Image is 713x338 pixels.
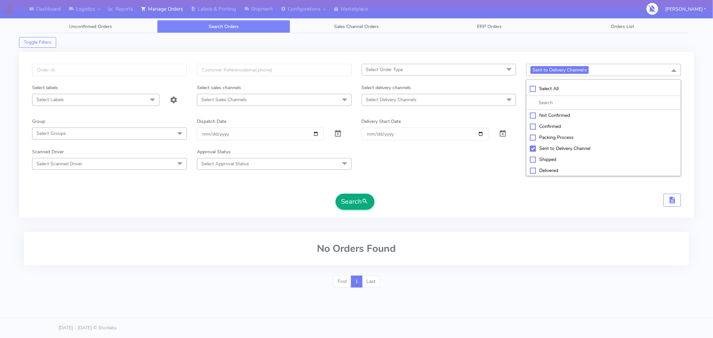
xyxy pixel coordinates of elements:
span: ERP Orders [477,23,502,30]
span: Select Delivery Channels [366,97,417,103]
h2: No Orders Found [32,243,681,254]
div: Shipped [530,156,677,163]
label: Select delivery channels [362,84,411,91]
label: Approval Status [197,148,231,155]
span: Sent to Delivery Channel [530,66,589,74]
label: Select sales channels [197,84,241,91]
span: Sales Channel Orders [334,23,379,30]
input: Order Id [32,64,187,76]
span: Unconfirmed Orders [69,23,112,30]
div: Delivered [530,167,677,174]
div: Sent to Delivery Channel [530,145,677,152]
button: Search [336,194,374,210]
span: Select Scanned Driver [36,161,82,167]
label: Delivery Start Date [362,118,401,125]
label: Scanned Driver [32,148,64,155]
label: Group [32,118,45,125]
a: x [584,66,587,73]
label: Select labels [32,84,58,91]
label: Dispatch Date [197,118,226,125]
div: Packing Process [530,134,677,141]
span: Select Sales Channels [201,97,247,103]
span: Orders List [611,23,634,30]
a: 1 [351,276,362,288]
input: Customer Reference(email,phone) [197,64,352,76]
ul: Tabs [24,20,689,33]
span: Search Orders [209,23,239,30]
button: Toggle Filters [19,37,56,48]
div: Not Confirmed [530,112,677,119]
span: Select Labels [36,97,64,103]
span: Select Groups [36,130,66,137]
span: Select Order Type [366,66,403,73]
div: Confirmed [530,123,677,130]
div: Select All [530,85,677,92]
span: Select Approval Status [201,161,249,167]
button: [PERSON_NAME] [660,2,711,16]
input: multiselect-search [530,99,677,106]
